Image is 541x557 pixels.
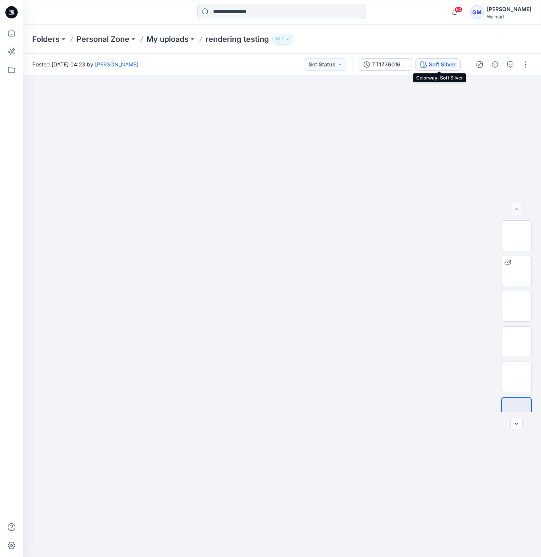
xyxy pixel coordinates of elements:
div: TT1736016271_WML-3753-2026 HR 5 Pocket Wide Leg - Inseam [DOMAIN_NAME] [372,60,407,69]
button: Details [489,58,501,71]
a: [PERSON_NAME] [95,61,138,68]
p: rendering testing [205,34,269,45]
a: Folders [32,34,60,45]
button: 1 [272,34,293,45]
p: 1 [282,35,284,43]
div: Walmart [487,14,531,20]
div: GM [470,5,484,19]
a: My uploads [146,34,189,45]
span: 50 [454,7,463,13]
div: Soft Silver [429,60,456,69]
span: Posted [DATE] 04:23 by [32,60,138,68]
div: [PERSON_NAME] [487,5,531,14]
button: Soft Silver [415,58,461,71]
a: Personal Zone [76,34,129,45]
button: TT1736016271_WML-3753-2026 HR 5 Pocket Wide Leg - Inseam [DOMAIN_NAME] [359,58,412,71]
